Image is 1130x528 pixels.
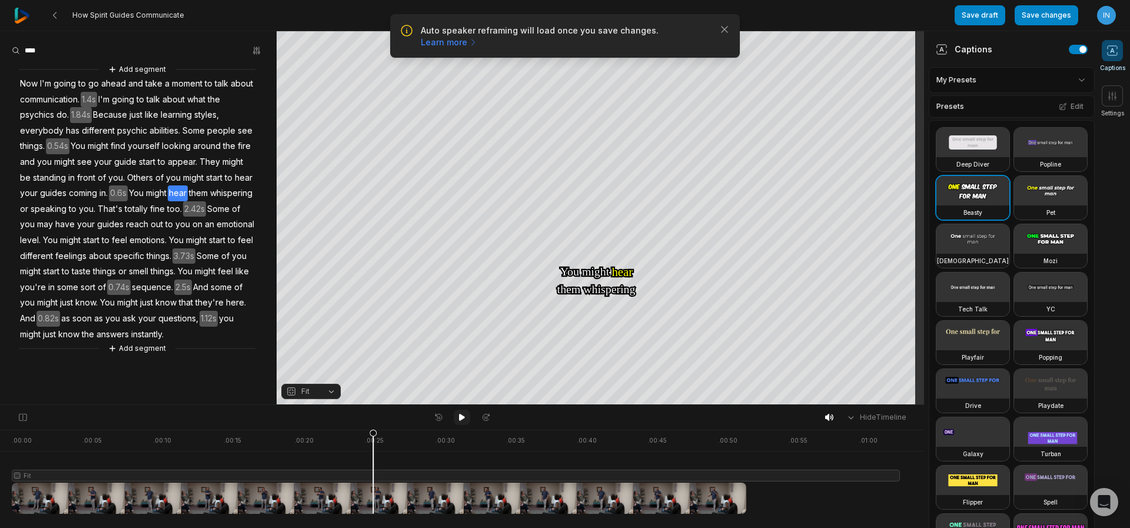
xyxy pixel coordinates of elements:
span: people [206,123,237,139]
span: in [47,280,56,295]
span: You [69,138,87,154]
span: start [205,170,224,186]
h3: Mozi [1043,256,1058,265]
span: the [81,327,95,343]
span: guide [113,154,138,170]
span: communication. [19,92,81,108]
span: feel [111,233,128,248]
button: Save draft [955,5,1005,25]
span: might [145,185,168,201]
span: as [93,311,104,327]
span: speaking [29,201,68,217]
span: to [227,233,237,248]
span: and [19,154,36,170]
span: see [237,123,254,139]
h3: Playfair [962,353,984,362]
span: you [174,217,191,233]
span: Fit [301,386,310,397]
span: just [59,295,74,311]
span: And [192,280,210,295]
span: You [177,264,194,280]
span: fire [237,138,252,154]
span: 0.82s [36,311,60,327]
span: specific [112,248,145,264]
span: styles, [193,107,220,123]
span: they're [194,295,225,311]
span: hear [234,170,254,186]
span: Now [19,76,39,92]
span: start [82,233,101,248]
span: I'm [39,76,52,92]
div: Captions [936,43,992,55]
span: about [230,76,254,92]
span: might [19,327,42,343]
span: what [186,92,207,108]
span: know. [74,295,99,311]
span: out [149,217,164,233]
span: feelings [54,248,88,264]
span: around [192,138,222,154]
span: in [67,170,76,186]
span: about [88,248,112,264]
span: of [233,280,244,295]
button: Fit [281,384,341,399]
span: taste [71,264,92,280]
div: Presets [929,95,1095,118]
span: you [218,311,235,327]
span: You [99,295,116,311]
h3: Tech Talk [958,304,988,314]
h3: [DEMOGRAPHIC_DATA] [937,256,1009,265]
span: They [198,154,221,170]
button: Add segment [106,342,168,355]
span: of [97,280,107,295]
span: yourself [127,138,161,154]
span: things [92,264,117,280]
span: to [77,76,87,92]
button: Captions [1100,40,1125,72]
span: 1.4s [81,92,97,108]
span: things. [145,248,172,264]
span: guides [96,217,125,233]
div: Open Intercom Messenger [1090,488,1118,516]
span: of [97,170,107,186]
span: everybody [19,123,65,139]
span: that [178,295,194,311]
span: about [161,92,186,108]
span: 1.12s [200,311,218,327]
span: the [207,92,221,108]
span: and [127,76,144,92]
span: as [60,311,71,327]
span: I'm [97,92,111,108]
span: things. [19,138,46,154]
span: you're [19,280,47,295]
span: Some [206,201,231,217]
span: totally [124,201,149,217]
span: them [188,185,209,201]
span: you [104,311,121,327]
span: you [19,295,36,311]
span: guides [39,185,68,201]
span: talk [145,92,161,108]
span: level. [19,233,42,248]
span: ahead [100,76,127,92]
span: you [231,248,248,264]
h3: Spell [1043,497,1058,507]
span: 2.42s [183,201,206,217]
h3: Turban [1041,449,1061,459]
span: Settings [1101,109,1124,118]
span: or [117,264,128,280]
span: appear. [167,154,198,170]
span: standing [32,170,67,186]
span: start [138,154,157,170]
span: like [234,264,250,280]
span: to [157,154,167,170]
span: feel [217,264,234,280]
span: too. [166,201,183,217]
span: might [36,295,59,311]
span: 0.6s [109,185,128,201]
span: smell [128,264,149,280]
span: Captions [1100,64,1125,72]
button: Edit [1055,99,1087,114]
span: front [76,170,97,186]
span: might [182,170,205,186]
